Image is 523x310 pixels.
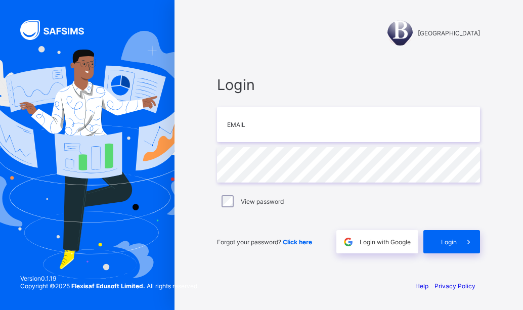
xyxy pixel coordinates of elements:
img: google.396cfc9801f0270233282035f929180a.svg [342,236,354,248]
span: Forgot your password? [217,238,312,246]
span: Login [441,238,457,246]
span: Login with Google [360,238,411,246]
span: Version 0.1.19 [20,275,199,282]
a: Help [415,282,428,290]
span: Login [217,76,480,94]
span: [GEOGRAPHIC_DATA] [418,29,480,37]
img: SAFSIMS Logo [20,20,96,40]
span: Copyright © 2025 All rights reserved. [20,282,199,290]
label: View password [241,198,284,205]
a: Privacy Policy [434,282,475,290]
a: Click here [283,238,312,246]
strong: Flexisaf Edusoft Limited. [71,282,145,290]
